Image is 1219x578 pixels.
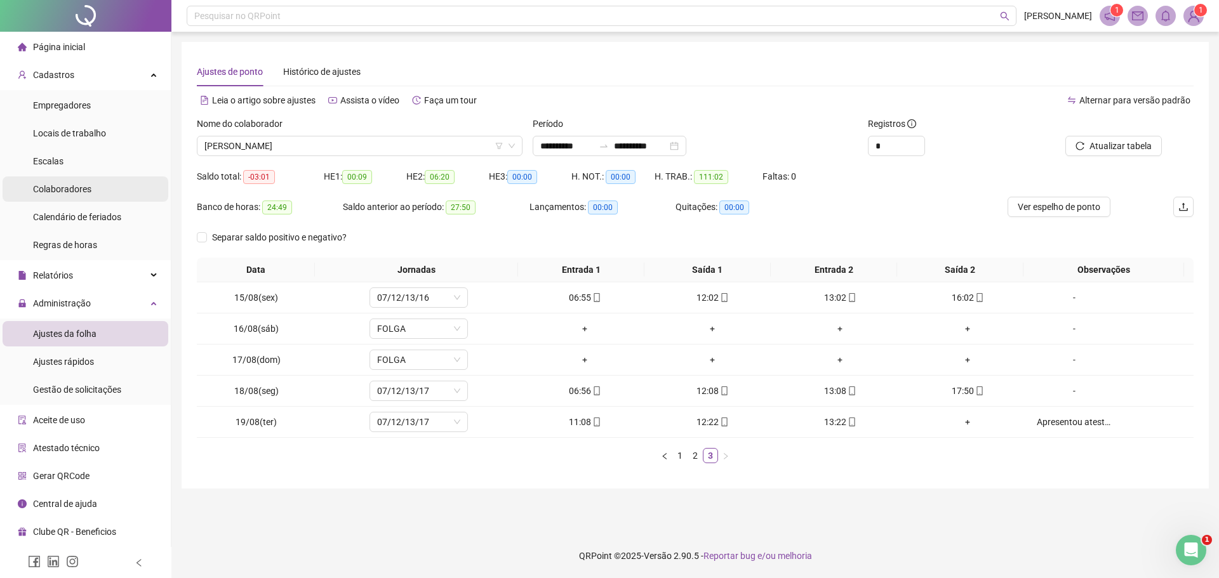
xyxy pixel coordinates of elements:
div: + [782,322,899,336]
li: 2 [688,448,703,463]
div: - [1037,353,1112,367]
span: Gestão de solicitações [33,384,121,395]
iframe: Intercom live chat [1176,535,1206,565]
div: HE 3: [489,169,571,184]
span: down [453,325,461,332]
span: Gerar QRCode [33,471,90,481]
span: swap-right [599,141,609,151]
span: info-circle [18,499,27,508]
button: Ver espelho de ponto [1008,197,1110,217]
div: + [782,353,899,367]
div: 12:02 [654,291,771,305]
div: Apresentou atestado de comparecimento 7:00 ás 10:16 [1037,415,1112,429]
span: 00:00 [507,170,537,184]
span: swap [1067,96,1076,105]
span: home [18,43,27,51]
div: HE 1: [324,169,406,184]
span: Escalas [33,156,63,166]
span: mobile [719,293,729,302]
div: 12:08 [654,384,771,398]
span: down [453,294,461,301]
span: mobile [974,386,984,395]
th: Entrada 2 [771,258,897,282]
span: Ajustes da folha [33,329,97,339]
div: Quitações: [676,200,800,214]
span: 1 [1115,6,1119,15]
span: Ver espelho de ponto [1018,200,1100,214]
span: 07/12/13/17 [377,412,460,431]
span: left [135,558,143,567]
div: HE 2: [406,169,489,184]
div: - [1037,322,1112,336]
span: Página inicial [33,42,85,52]
div: 16:02 [909,291,1027,305]
span: Alternar para versão padrão [1079,95,1190,105]
th: Jornadas [315,258,518,282]
span: Locais de trabalho [33,128,106,138]
sup: Atualize o seu contato no menu Meus Dados [1194,4,1207,16]
span: search [1000,11,1009,21]
div: H. NOT.: [571,169,655,184]
span: 16/08(sáb) [234,324,279,334]
span: mobile [591,293,601,302]
div: H. TRAB.: [655,169,763,184]
span: Central de ajuda [33,499,97,509]
span: history [412,96,421,105]
span: mail [1132,10,1143,22]
span: 00:09 [342,170,372,184]
span: Versão [644,551,672,561]
span: Cadastros [33,70,74,80]
span: linkedin [47,555,60,568]
span: 1 [1199,6,1203,15]
span: 00:00 [588,200,618,214]
span: mobile [591,417,601,426]
span: mobile [846,417,856,426]
span: [PERSON_NAME] [1024,9,1092,23]
div: Ajustes de ponto [197,65,263,79]
span: FOLGA [377,319,460,338]
button: left [657,448,672,463]
th: Saída 2 [897,258,1023,282]
span: Assista o vídeo [340,95,399,105]
span: mobile [974,293,984,302]
span: 15/08(sex) [234,292,278,303]
span: Registros [868,117,916,131]
div: + [909,322,1027,336]
span: Observações [1029,263,1179,277]
footer: QRPoint © 2025 - 2.90.5 - [171,534,1219,578]
div: + [526,322,644,336]
span: Empregadores [33,100,91,110]
th: Saída 1 [644,258,771,282]
div: 13:22 [782,415,899,429]
div: Saldo total: [197,169,324,184]
span: FOLGA [377,350,460,369]
a: 3 [703,449,717,463]
div: + [909,415,1027,429]
span: Leia o artigo sobre ajustes [212,95,316,105]
span: solution [18,443,27,452]
th: Entrada 1 [518,258,644,282]
span: right [722,452,729,460]
button: Atualizar tabela [1065,136,1162,156]
span: 111:02 [694,170,728,184]
span: mobile [846,293,856,302]
div: 17:50 [909,384,1027,398]
span: down [453,418,461,426]
button: right [718,448,733,463]
span: Regras de horas [33,240,97,250]
span: Faltas: 0 [763,171,796,181]
span: Reportar bug e/ou melhoria [703,551,812,561]
span: 07/12/13/17 [377,381,460,400]
span: lock [18,299,27,308]
span: info-circle [907,119,916,128]
div: Banco de horas: [197,200,343,214]
span: mobile [846,386,856,395]
div: Saldo anterior ao período: [343,200,530,214]
div: 13:08 [782,384,899,398]
span: file-text [200,96,209,105]
span: 00:00 [719,200,749,214]
span: to [599,141,609,151]
span: Atestado técnico [33,443,100,453]
div: Lançamentos: [530,200,676,214]
span: Calendário de feriados [33,212,121,222]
